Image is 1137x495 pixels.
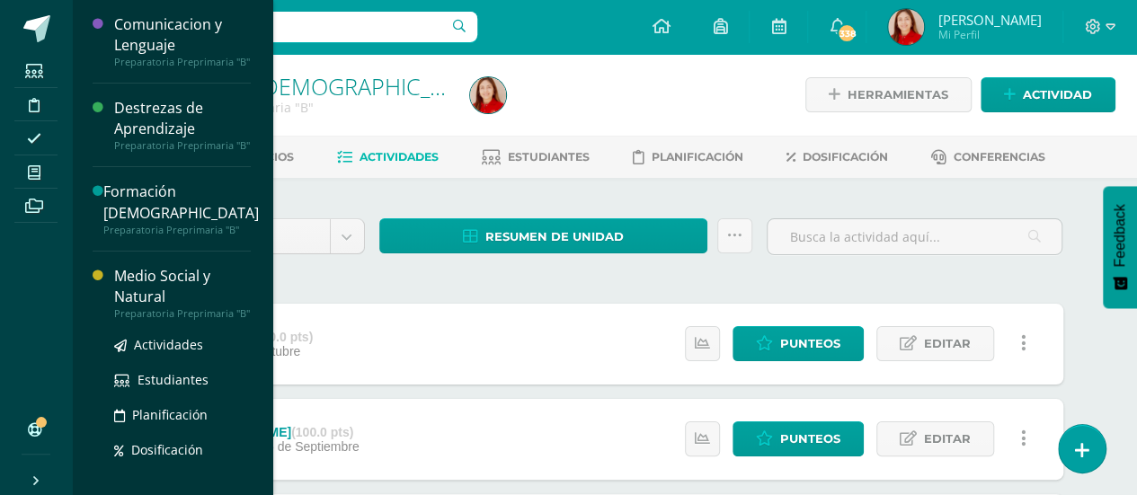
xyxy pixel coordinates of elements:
a: Conferencias [931,143,1045,172]
a: Medio Social y NaturalPreparatoria Preprimaria "B" [114,266,251,320]
a: Punteos [733,326,864,361]
strong: (100.0 pts) [291,425,353,439]
span: Herramientas [848,78,948,111]
span: Dosificación [131,441,203,458]
span: Dosificación [803,150,888,164]
span: Planificación [652,150,743,164]
span: 25 de Septiembre [260,439,360,454]
span: Conferencias [954,150,1045,164]
a: Planificación [114,404,251,425]
span: Actividades [360,150,439,164]
a: Punteos [733,421,864,456]
a: Comunicacion y LenguajePreparatoria Preprimaria "B" [114,14,251,68]
span: Estudiantes [138,371,209,388]
a: Estudiantes [482,143,590,172]
a: Dosificación [114,439,251,460]
div: Formación [DEMOGRAPHIC_DATA] [103,181,259,223]
div: Preparatoria Preprimaria "B" [114,56,251,68]
span: Actividad [1023,78,1092,111]
input: Busca un usuario... [84,12,477,42]
a: Formación [DEMOGRAPHIC_DATA] [140,71,492,102]
h1: Formación Cristiana [140,74,449,99]
a: Formación [DEMOGRAPHIC_DATA]Preparatoria Preprimaria "B" [103,181,259,235]
span: Editar [924,327,971,360]
div: Medio Social y Natural [114,266,251,307]
span: Actividades [134,336,203,353]
div: Comunicacion y Lenguaje [114,14,251,56]
div: Preparatoria Preprimaria "B" [114,139,251,152]
a: Estudiantes [114,369,251,390]
img: f6ef89f6e630fc5aca01a047f5a8541d.png [470,77,506,113]
span: Mi Perfil [937,27,1041,42]
span: Estudiantes [508,150,590,164]
img: f6ef89f6e630fc5aca01a047f5a8541d.png [888,9,924,45]
a: Herramientas [805,77,972,112]
div: Preparatoria Preprimaria "B" [114,307,251,320]
div: Preparatoria Preprimaria "B" [103,224,259,236]
a: Resumen de unidad [379,218,708,253]
span: 338 [837,23,857,43]
a: Dosificación [786,143,888,172]
strong: (100.0 pts) [251,330,313,344]
span: Editar [924,422,971,455]
span: Feedback [1112,204,1128,267]
span: Punteos [780,422,840,455]
span: Planificación [132,406,208,423]
div: Destrezas de Aprendizaje [114,98,251,139]
a: Actividad [981,77,1115,112]
a: Destrezas de AprendizajePreparatoria Preprimaria "B" [114,98,251,152]
a: Planificación [633,143,743,172]
a: Actividades [114,334,251,355]
input: Busca la actividad aquí... [768,219,1061,254]
span: [PERSON_NAME] [937,11,1041,29]
div: Preparatoria Preprimaria 'B' [140,99,449,116]
a: Actividades [337,143,439,172]
button: Feedback - Mostrar encuesta [1103,186,1137,308]
span: Punteos [780,327,840,360]
span: Resumen de unidad [485,220,624,253]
